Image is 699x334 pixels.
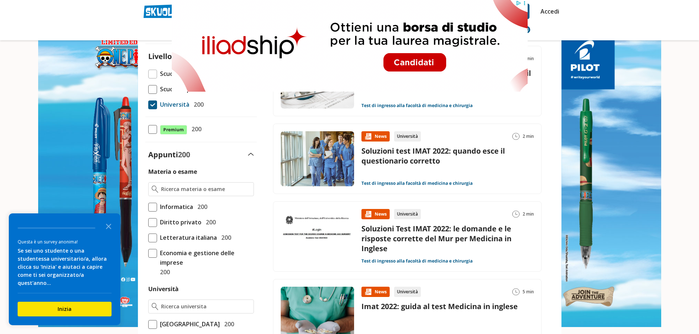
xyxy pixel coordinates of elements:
[191,100,204,109] span: 200
[148,51,172,61] label: Livello
[512,288,520,296] img: Tempo lettura
[152,303,159,310] img: Ricerca universita
[361,209,390,219] div: News
[157,100,189,109] span: Università
[148,150,190,159] label: Appunti
[178,150,190,159] span: 200
[540,4,556,19] a: Accedi
[157,202,193,212] span: Informatica
[394,287,421,297] div: Università
[281,131,354,186] img: Immagine news
[523,287,534,297] span: 5 min
[161,303,250,310] input: Ricerca universita
[364,288,372,296] img: News contenuto
[157,217,201,227] span: Diritto privato
[248,153,254,156] img: Apri e chiudi sezione
[157,84,208,94] span: Scuola Superiore
[194,202,207,212] span: 200
[361,180,473,186] a: Test di ingresso alla facoltà di medicina e chirurgia
[161,186,250,193] input: Ricerca materia o esame
[361,131,390,142] div: News
[152,186,159,193] img: Ricerca materia o esame
[148,285,179,293] label: Università
[361,146,505,166] a: Soluzioni test IMAT 2022: quando esce il questionario corretto
[523,54,534,64] span: 2 min
[157,319,220,329] span: [GEOGRAPHIC_DATA]
[101,219,116,233] button: Close the survey
[361,224,511,253] a: Soluzioni Test IMAT 2022: le domande e le risposte corrette del Mur per Medicina in Inglese
[523,131,534,142] span: 2 min
[364,133,372,140] img: News contenuto
[157,267,170,277] span: 200
[18,247,112,287] div: Se sei uno studente o una studentessa universitario/a, allora clicca su 'Inizia' e aiutaci a capi...
[523,209,534,219] span: 2 min
[9,213,120,325] div: Survey
[157,69,197,78] span: Scuola Media
[361,103,473,109] a: Test di ingresso alla facoltà di medicina e chirurgia
[361,258,473,264] a: Test di ingresso alla facoltà di medicina e chirurgia
[18,238,112,245] div: Questa è un survey anonima!
[364,210,372,218] img: News contenuto
[361,301,518,311] a: Imat 2022: guida al test Medicina in inglese
[394,209,421,219] div: Università
[189,124,201,134] span: 200
[148,168,197,176] label: Materia o esame
[512,210,520,218] img: Tempo lettura
[221,319,234,329] span: 200
[157,233,217,242] span: Letteratura italiana
[18,302,112,316] button: Inizia
[281,209,354,264] img: Immagine news
[361,287,390,297] div: News
[203,217,216,227] span: 200
[512,133,520,140] img: Tempo lettura
[394,131,421,142] div: Università
[157,248,254,267] span: Economia e gestione delle imprese
[218,233,231,242] span: 200
[160,125,187,135] span: Premium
